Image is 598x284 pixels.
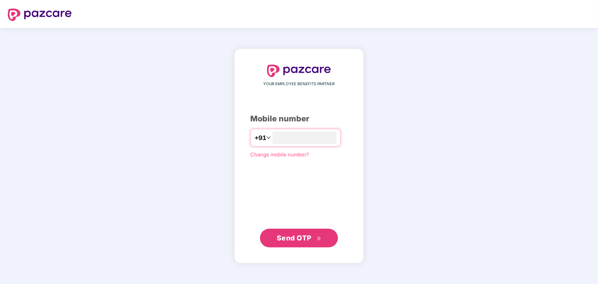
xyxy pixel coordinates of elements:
[277,234,311,242] span: Send OTP
[260,229,338,247] button: Send OTPdouble-right
[266,135,271,140] span: down
[250,151,309,158] a: Change mobile number?
[317,236,322,241] span: double-right
[255,133,266,143] span: +91
[264,81,335,87] span: YOUR EMPLOYEE BENEFITS PARTNER
[267,65,331,77] img: logo
[8,9,72,21] img: logo
[250,113,348,125] div: Mobile number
